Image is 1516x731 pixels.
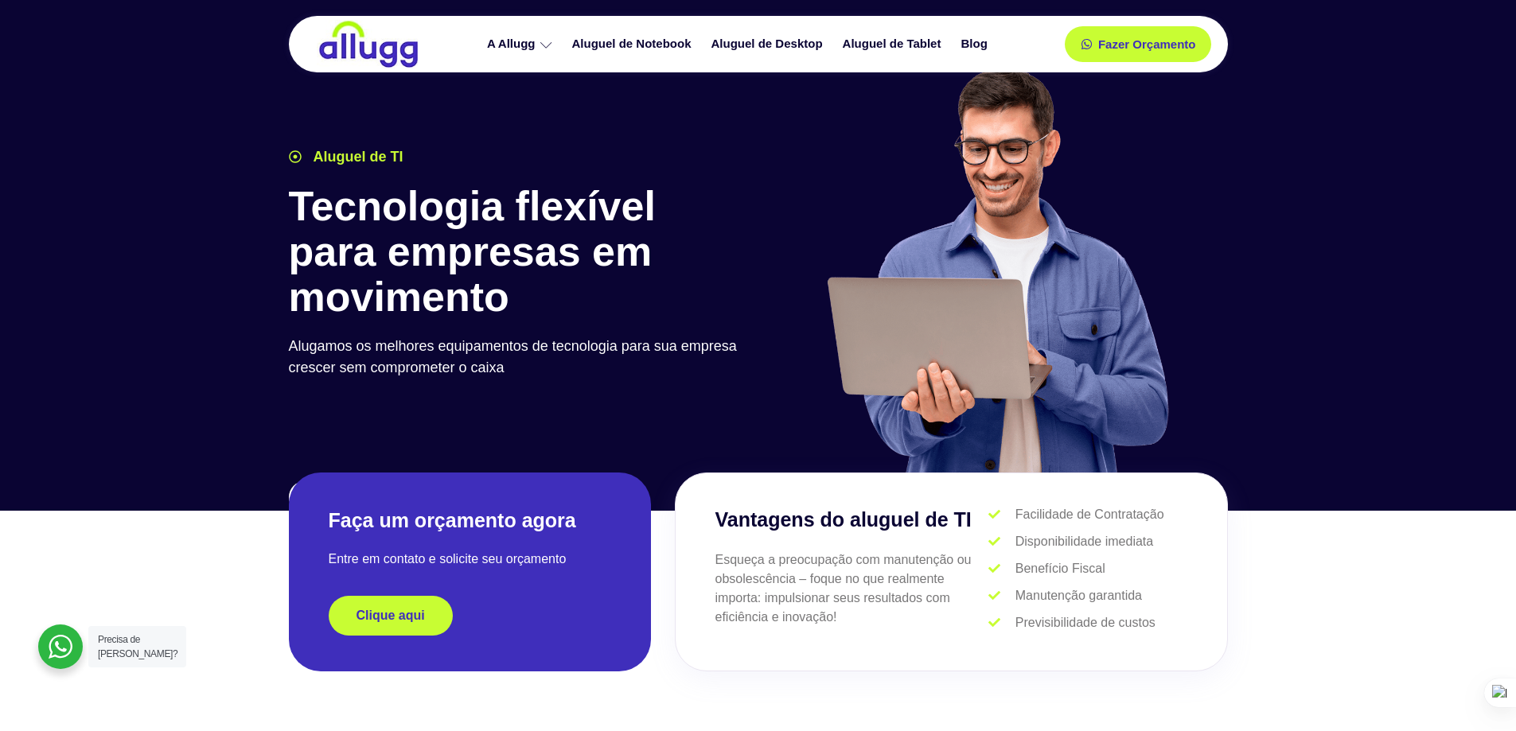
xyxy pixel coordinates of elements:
a: A Allugg [479,30,564,58]
a: Fazer Orçamento [1065,26,1212,62]
span: Aluguel de TI [310,146,403,168]
span: Disponibilidade imediata [1011,532,1153,551]
p: Esqueça a preocupação com manutenção ou obsolescência – foque no que realmente importa: impulsion... [715,550,989,627]
a: Aluguel de Desktop [703,30,835,58]
h3: Vantagens do aluguel de TI [715,505,989,535]
a: Clique aqui [329,596,453,636]
a: Blog [953,30,999,58]
span: Facilidade de Contratação [1011,505,1164,524]
span: Precisa de [PERSON_NAME]? [98,634,177,659]
h1: Tecnologia flexível para empresas em movimento [289,184,750,321]
img: aluguel de ti para startups [821,67,1172,472]
a: Aluguel de Tablet [835,30,953,58]
a: Aluguel de Notebook [564,30,703,58]
p: Alugamos os melhores equipamentos de tecnologia para sua empresa crescer sem comprometer o caixa [289,336,750,379]
span: Fazer Orçamento [1098,38,1196,50]
span: Clique aqui [357,609,425,622]
h2: Faça um orçamento agora [329,507,611,534]
p: Entre em contato e solicite seu orçamento [329,550,611,569]
span: Benefício Fiscal [1011,559,1105,578]
span: Manutenção garantida [1011,586,1142,605]
img: locação de TI é Allugg [317,20,420,68]
span: Previsibilidade de custos [1011,613,1156,632]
